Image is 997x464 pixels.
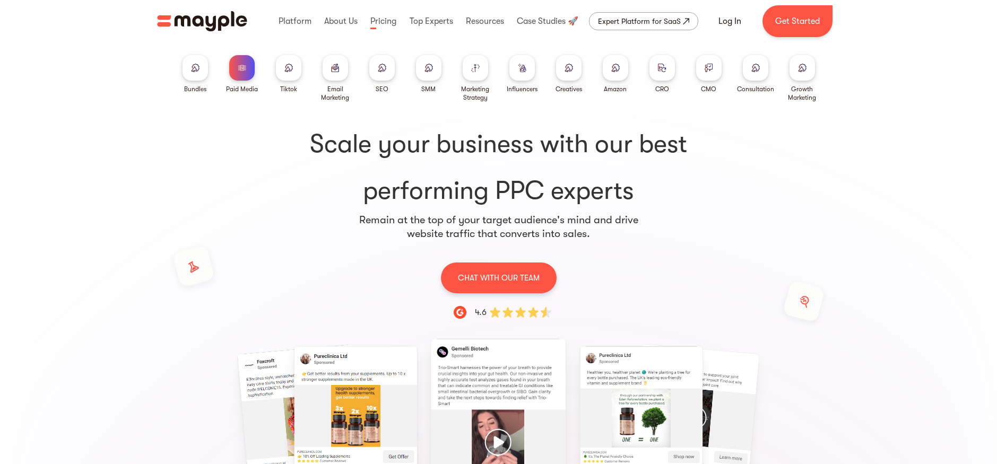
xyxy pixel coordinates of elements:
div: 4.6 [475,306,487,319]
span: Scale your business with our best [176,127,821,161]
a: Log In [706,8,754,34]
img: Mayple logo [157,11,247,31]
div: Bundles [184,85,206,93]
a: Consultation [737,55,774,93]
a: Tiktok [276,55,301,93]
a: Bundles [183,55,208,93]
div: Platform [276,4,314,38]
a: SEO [369,55,395,93]
div: Creatives [556,85,582,93]
a: Marketing Strategy [456,55,495,102]
a: Expert Platform for SaaS [589,12,698,30]
div: Top Experts [407,4,456,38]
h1: performing PPC experts [176,127,821,208]
a: Paid Media [226,55,258,93]
div: CMO [701,85,716,93]
a: Get Started [762,5,833,37]
a: Growth Marketing [783,55,821,102]
div: Resources [463,4,507,38]
a: Influencers [507,55,537,93]
p: CHAT WITH OUR TEAM [458,271,540,285]
div: Amazon [604,85,627,93]
div: Growth Marketing [783,85,821,102]
a: SMM [416,55,441,93]
div: CRO [655,85,669,93]
a: Email Marketing [316,55,354,102]
div: Tiktok [280,85,297,93]
div: Expert Platform for SaaS [598,15,681,28]
div: SMM [421,85,436,93]
div: 15 / 15 [297,349,414,464]
p: Remain at the top of your target audience's mind and drive website traffic that converts into sales. [359,213,639,241]
div: Paid Media [226,85,258,93]
a: Creatives [556,55,582,93]
div: Influencers [507,85,537,93]
div: About Us [322,4,360,38]
a: home [157,11,247,31]
a: CMO [696,55,722,93]
div: Email Marketing [316,85,354,102]
div: Pricing [368,4,399,38]
div: 3 / 15 [725,349,843,463]
div: SEO [376,85,388,93]
a: CHAT WITH OUR TEAM [441,262,557,293]
div: Marketing Strategy [456,85,495,102]
div: Consultation [737,85,774,93]
div: 2 / 15 [583,349,700,463]
a: CRO [649,55,675,93]
a: Amazon [603,55,628,93]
